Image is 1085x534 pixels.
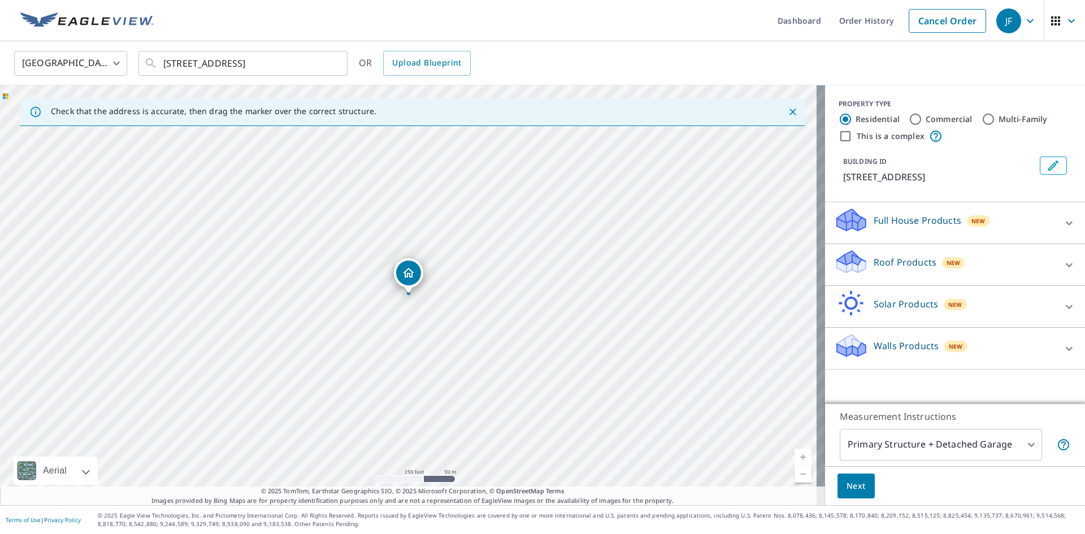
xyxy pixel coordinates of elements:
[1057,438,1070,451] span: Your report will include the primary structure and a detached garage if one exists.
[383,51,470,76] a: Upload Blueprint
[6,516,81,523] p: |
[14,47,127,79] div: [GEOGRAPHIC_DATA]
[840,429,1042,461] div: Primary Structure + Detached Garage
[843,170,1035,184] p: [STREET_ADDRESS]
[20,12,154,29] img: EV Logo
[785,105,800,119] button: Close
[394,258,423,293] div: Dropped pin, building 1, Residential property, 36 Heron Rd Livingston, NJ 07039
[874,255,936,269] p: Roof Products
[14,457,98,485] div: Aerial
[949,342,963,351] span: New
[834,207,1076,239] div: Full House ProductsNew
[996,8,1021,33] div: JF
[839,99,1071,109] div: PROPERTY TYPE
[261,487,565,496] span: © 2025 TomTom, Earthstar Geographics SIO, © 2025 Microsoft Corporation, ©
[6,516,41,524] a: Terms of Use
[874,297,938,311] p: Solar Products
[971,216,986,225] span: New
[874,339,939,353] p: Walls Products
[834,290,1076,323] div: Solar ProductsNew
[874,214,961,227] p: Full House Products
[837,474,875,499] button: Next
[795,449,811,466] a: Current Level 17, Zoom In
[546,487,565,495] a: Terms
[834,249,1076,281] div: Roof ProductsNew
[834,332,1076,364] div: Walls ProductsNew
[948,300,962,309] span: New
[926,114,973,125] label: Commercial
[496,487,544,495] a: OpenStreetMap
[909,9,986,33] a: Cancel Order
[847,479,866,493] span: Next
[163,47,324,79] input: Search by address or latitude-longitude
[856,114,900,125] label: Residential
[843,157,887,166] p: BUILDING ID
[44,516,81,524] a: Privacy Policy
[1040,157,1067,175] button: Edit building 1
[947,258,961,267] span: New
[392,56,461,70] span: Upload Blueprint
[840,410,1070,423] p: Measurement Instructions
[51,106,376,116] p: Check that the address is accurate, then drag the marker over the correct structure.
[999,114,1048,125] label: Multi-Family
[359,51,471,76] div: OR
[795,466,811,483] a: Current Level 17, Zoom Out
[98,511,1079,528] p: © 2025 Eagle View Technologies, Inc. and Pictometry International Corp. All Rights Reserved. Repo...
[857,131,925,142] label: This is a complex
[40,457,70,485] div: Aerial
